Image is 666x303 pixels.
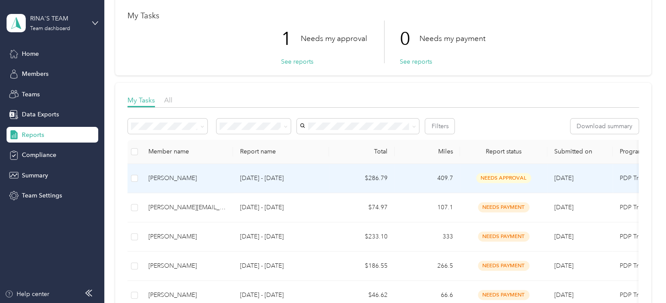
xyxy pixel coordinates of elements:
[336,148,388,155] div: Total
[395,164,460,193] td: 409.7
[148,174,226,183] div: [PERSON_NAME]
[22,191,62,200] span: Team Settings
[148,148,226,155] div: Member name
[329,193,395,222] td: $74.97
[127,11,639,20] h1: My Tasks
[395,222,460,252] td: 333
[240,174,322,183] p: [DATE] - [DATE]
[281,57,313,66] button: See reports
[240,261,322,271] p: [DATE] - [DATE]
[400,20,419,57] p: 0
[478,202,529,212] span: needs payment
[425,119,454,134] button: Filters
[164,96,172,104] span: All
[148,203,226,212] div: [PERSON_NAME][EMAIL_ADDRESS][DOMAIN_NAME]
[554,174,573,182] span: [DATE]
[148,232,226,242] div: [PERSON_NAME]
[400,57,432,66] button: See reports
[554,204,573,211] span: [DATE]
[148,290,226,300] div: [PERSON_NAME]
[329,252,395,281] td: $186.55
[30,26,70,31] div: Team dashboard
[22,150,56,160] span: Compliance
[329,164,395,193] td: $286.79
[617,254,666,303] iframe: Everlance-gr Chat Button Frame
[402,148,453,155] div: Miles
[476,173,531,183] span: needs approval
[329,222,395,252] td: $233.10
[141,140,233,164] th: Member name
[22,171,48,180] span: Summary
[554,262,573,269] span: [DATE]
[22,110,59,119] span: Data Exports
[240,290,322,300] p: [DATE] - [DATE]
[547,140,613,164] th: Submitted on
[301,33,367,44] p: Needs my approval
[570,119,639,134] button: Download summary
[127,96,155,104] span: My Tasks
[22,49,39,58] span: Home
[554,233,573,240] span: [DATE]
[395,193,460,222] td: 107.1
[240,203,322,212] p: [DATE] - [DATE]
[22,90,40,99] span: Teams
[5,289,49,299] button: Help center
[478,261,529,271] span: needs payment
[148,261,226,271] div: [PERSON_NAME]
[478,290,529,300] span: needs payment
[395,252,460,281] td: 266.5
[22,69,48,78] span: Members
[30,14,85,23] div: RINA'S TEAM
[281,20,301,57] p: 1
[419,33,485,44] p: Needs my payment
[554,291,573,299] span: [DATE]
[467,148,540,155] span: Report status
[22,130,44,140] span: Reports
[478,232,529,242] span: needs payment
[233,140,329,164] th: Report name
[240,232,322,242] p: [DATE] - [DATE]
